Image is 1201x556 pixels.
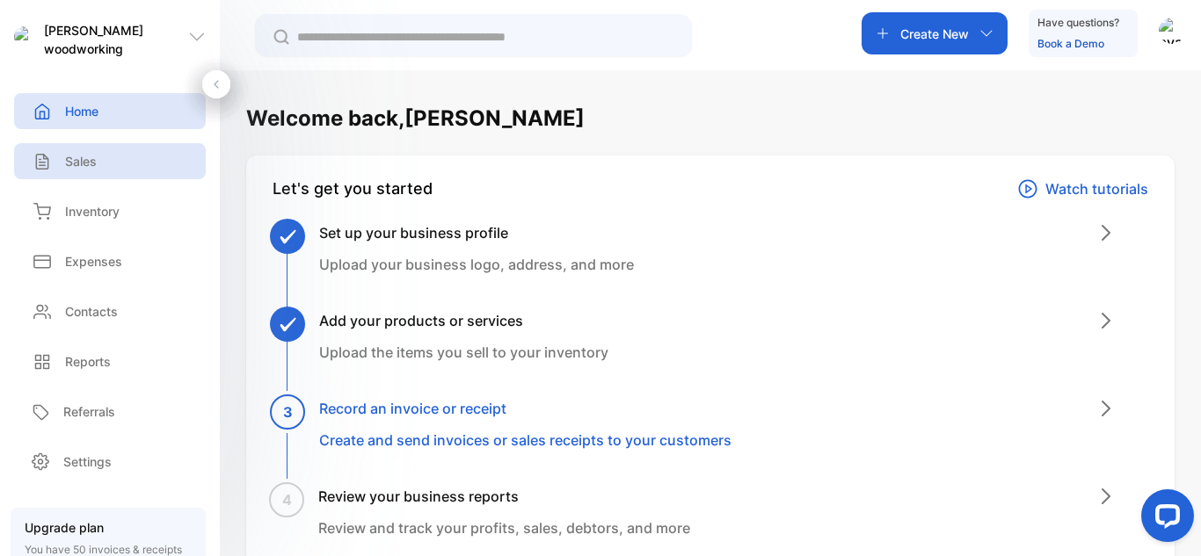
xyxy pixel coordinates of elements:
[14,26,35,47] img: logo
[246,103,585,134] h1: Welcome back, [PERSON_NAME]
[65,202,120,220] p: Inventory
[63,452,112,471] p: Settings
[1045,178,1148,199] p: Watch tutorials
[65,252,122,271] p: Expenses
[1159,12,1185,54] button: avatar
[1017,177,1148,201] a: Watch tutorials
[65,152,97,170] p: Sales
[900,25,969,43] p: Create New
[283,401,293,422] span: 3
[273,177,433,201] div: Let's get you started
[319,430,732,451] p: Create and send invoices or sales receipts to your customers
[1159,18,1185,44] img: avatar
[319,254,634,275] p: Upload your business logo, address, and more
[65,302,118,321] p: Contacts
[1127,482,1201,556] iframe: LiveChat chat widget
[44,21,188,58] p: [PERSON_NAME] woodworking
[65,102,98,120] p: Home
[319,342,608,363] p: Upload the items you sell to your inventory
[319,222,634,243] h3: Set up your business profile
[318,517,690,538] p: Review and track your profits, sales, debtors, and more
[862,12,1008,54] button: Create New
[318,486,690,507] h3: Review your business reports
[319,398,732,419] h3: Record an invoice or receipt
[1037,37,1104,50] a: Book a Demo
[25,518,192,537] p: Upgrade plan
[65,352,111,371] p: Reports
[319,310,608,331] h3: Add your products or services
[63,402,115,421] p: Referrals
[1037,14,1119,32] p: Have questions?
[282,489,292,510] span: 4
